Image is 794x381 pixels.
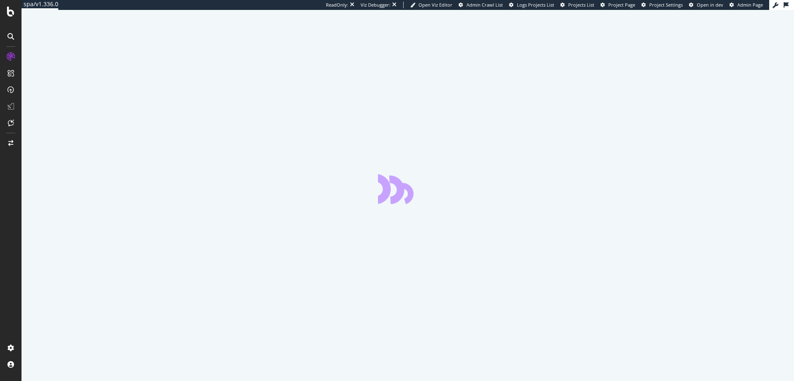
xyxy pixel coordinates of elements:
a: Projects List [560,2,594,8]
a: Admin Crawl List [459,2,503,8]
span: Open in dev [697,2,723,8]
div: animation [378,174,438,204]
span: Project Page [608,2,635,8]
a: Open in dev [689,2,723,8]
a: Admin Page [729,2,763,8]
div: Viz Debugger: [361,2,390,8]
span: Project Settings [649,2,683,8]
a: Logs Projects List [509,2,554,8]
span: Admin Page [737,2,763,8]
a: Open Viz Editor [410,2,452,8]
a: Project Settings [641,2,683,8]
span: Projects List [568,2,594,8]
span: Admin Crawl List [466,2,503,8]
span: Open Viz Editor [419,2,452,8]
a: Project Page [600,2,635,8]
div: ReadOnly: [326,2,348,8]
span: Logs Projects List [517,2,554,8]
